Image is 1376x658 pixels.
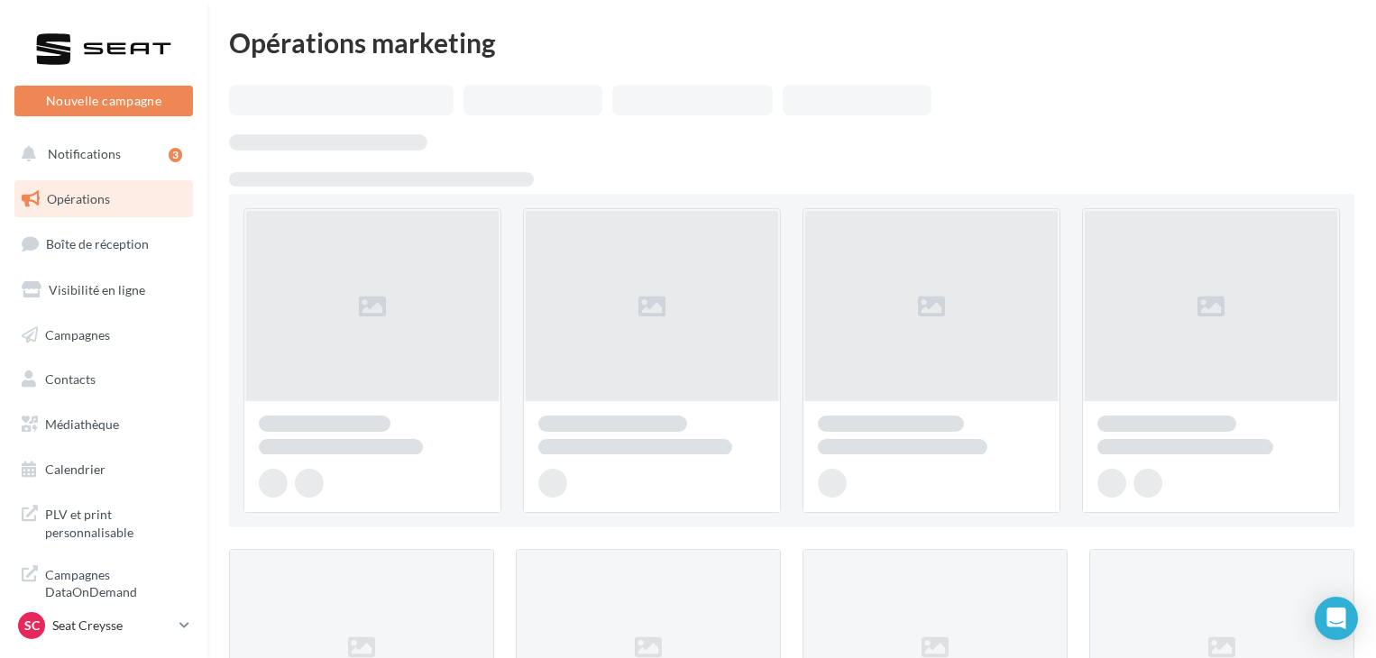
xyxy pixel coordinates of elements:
a: SC Seat Creysse [14,608,193,643]
span: PLV et print personnalisable [45,502,186,541]
a: Opérations [11,180,197,218]
a: Calendrier [11,451,197,489]
span: Visibilité en ligne [49,282,145,297]
button: Notifications 3 [11,135,189,173]
a: Médiathèque [11,406,197,443]
a: Campagnes [11,316,197,354]
a: PLV et print personnalisable [11,495,197,548]
span: SC [24,617,40,635]
span: Campagnes [45,326,110,342]
span: Médiathèque [45,416,119,432]
a: Campagnes DataOnDemand [11,555,197,608]
a: Contacts [11,361,197,398]
span: Contacts [45,371,96,387]
span: Calendrier [45,462,105,477]
span: Notifications [48,146,121,161]
div: 3 [169,148,182,162]
a: Boîte de réception [11,224,197,263]
div: Open Intercom Messenger [1315,597,1358,640]
span: Opérations [47,191,110,206]
button: Nouvelle campagne [14,86,193,116]
div: Opérations marketing [229,29,1354,56]
span: Campagnes DataOnDemand [45,562,186,601]
p: Seat Creysse [52,617,172,635]
span: Boîte de réception [46,236,149,251]
a: Visibilité en ligne [11,271,197,309]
